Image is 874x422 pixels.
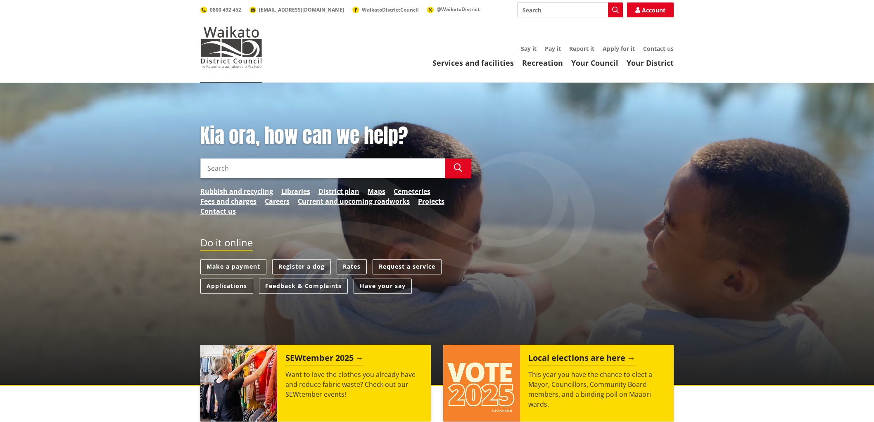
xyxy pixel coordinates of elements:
[528,353,635,365] h2: Local elections are here
[200,279,253,294] a: Applications
[362,6,419,13] span: WaikatoDistrictCouncil
[337,259,367,274] a: Rates
[200,6,241,13] a: 0800 492 452
[285,370,423,399] p: Want to love the clothes you already have and reduce fabric waste? Check out our SEWtember events!
[265,196,290,206] a: Careers
[571,58,618,68] a: Your Council
[200,196,256,206] a: Fees and charges
[200,158,445,178] input: Search input
[528,370,665,409] p: This year you have the chance to elect a Mayor, Councillors, Community Board members, and a bindi...
[281,186,310,196] a: Libraries
[200,26,262,68] img: Waikato District Council - Te Kaunihera aa Takiwaa o Waikato
[373,259,442,274] a: Request a service
[517,2,623,17] input: Search input
[200,206,236,216] a: Contact us
[627,2,674,17] a: Account
[200,259,266,274] a: Make a payment
[368,186,385,196] a: Maps
[272,259,331,274] a: Register a dog
[354,279,412,294] a: Have your say
[200,237,253,251] h2: Do it online
[394,186,430,196] a: Cemeteries
[249,6,344,13] a: [EMAIL_ADDRESS][DOMAIN_NAME]
[437,6,480,13] span: @WaikatoDistrict
[318,186,359,196] a: District plan
[210,6,241,13] span: 0800 492 452
[285,353,363,365] h2: SEWtember 2025
[627,58,674,68] a: Your District
[200,124,471,148] h1: Kia ora, how can we help?
[200,186,273,196] a: Rubbish and recycling
[521,45,537,52] a: Say it
[200,345,431,422] a: SEWtember 2025 Want to love the clothes you already have and reduce fabric waste? Check out our S...
[418,196,444,206] a: Projects
[603,45,635,52] a: Apply for it
[352,6,419,13] a: WaikatoDistrictCouncil
[200,345,277,422] img: SEWtember
[522,58,563,68] a: Recreation
[569,45,594,52] a: Report it
[643,45,674,52] a: Contact us
[443,345,520,422] img: Vote 2025
[432,58,514,68] a: Services and facilities
[259,6,344,13] span: [EMAIL_ADDRESS][DOMAIN_NAME]
[545,45,561,52] a: Pay it
[427,6,480,13] a: @WaikatoDistrict
[298,196,410,206] a: Current and upcoming roadworks
[443,345,674,422] a: Local elections are here This year you have the chance to elect a Mayor, Councillors, Community B...
[259,279,348,294] a: Feedback & Complaints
